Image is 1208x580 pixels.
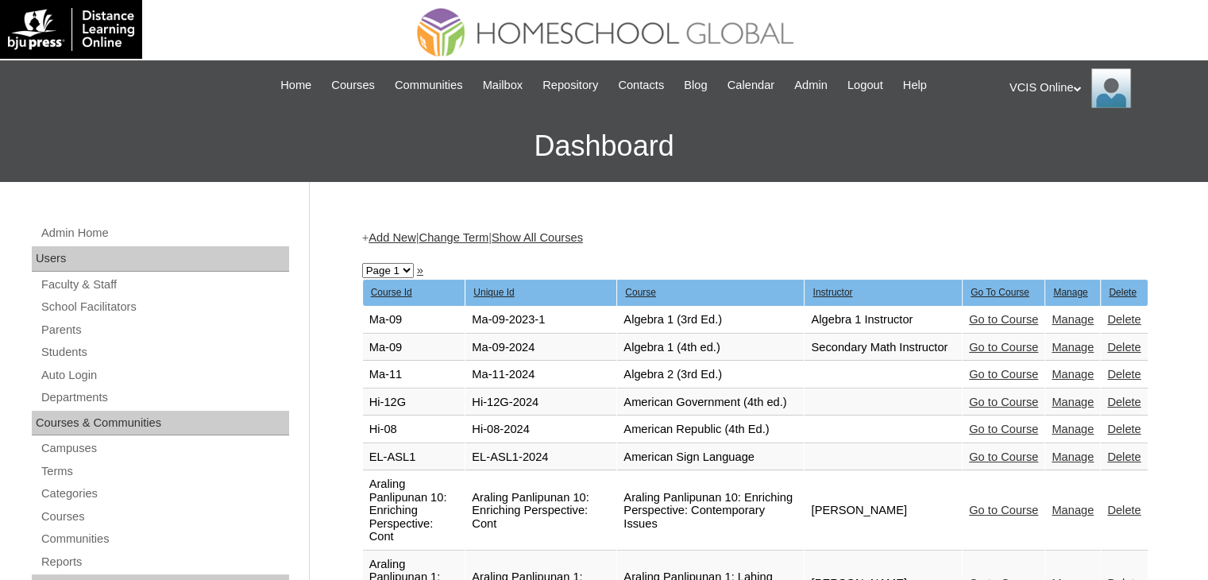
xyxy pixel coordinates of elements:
[363,389,465,416] td: Hi-12G
[1107,450,1140,463] a: Delete
[971,287,1029,298] u: Go To Course
[1052,368,1094,381] a: Manage
[805,334,962,362] td: Secondary Math Instructor
[280,76,311,95] span: Home
[363,416,465,443] td: Hi-08
[465,416,616,443] td: Hi-08-2024
[40,484,289,504] a: Categories
[969,313,1038,326] a: Go to Course
[465,362,616,389] td: Ma-11-2024
[323,76,383,95] a: Courses
[395,76,463,95] span: Communities
[40,552,289,572] a: Reports
[847,76,883,95] span: Logout
[676,76,715,95] a: Blog
[331,76,375,95] span: Courses
[839,76,891,95] a: Logout
[465,444,616,471] td: EL-ASL1-2024
[1052,423,1094,435] a: Manage
[465,471,616,551] td: Araling Panlipunan 10: Enriching Perspective: Cont
[617,444,804,471] td: American Sign Language
[617,471,804,551] td: Araling Panlipunan 10: Enriching Perspective: Contemporary Issues
[465,334,616,362] td: Ma-09-2024
[371,287,412,298] u: Course Id
[805,471,962,551] td: [PERSON_NAME]
[617,362,804,389] td: Algebra 2 (3rd Ed.)
[419,231,488,244] a: Change Term
[8,110,1200,182] h3: Dashboard
[542,76,598,95] span: Repository
[363,362,465,389] td: Ma-11
[812,287,852,298] u: Instructor
[32,411,289,436] div: Courses & Communities
[617,416,804,443] td: American Republic (4th Ed.)
[40,275,289,295] a: Faculty & Staff
[40,223,289,243] a: Admin Home
[40,297,289,317] a: School Facilitators
[1107,368,1140,381] a: Delete
[465,307,616,334] td: Ma-09-2023-1
[363,307,465,334] td: Ma-09
[728,76,774,95] span: Calendar
[40,507,289,527] a: Courses
[969,396,1038,408] a: Go to Course
[40,529,289,549] a: Communities
[903,76,927,95] span: Help
[969,341,1038,354] a: Go to Course
[1052,450,1094,463] a: Manage
[492,231,583,244] a: Show All Courses
[1107,313,1140,326] a: Delete
[720,76,782,95] a: Calendar
[1109,287,1137,298] u: Delete
[387,76,471,95] a: Communities
[969,450,1038,463] a: Go to Course
[1052,396,1094,408] a: Manage
[362,230,1148,246] div: + | |
[1107,396,1140,408] a: Delete
[895,76,935,95] a: Help
[475,76,531,95] a: Mailbox
[32,246,289,272] div: Users
[535,76,606,95] a: Repository
[417,264,423,276] a: »
[363,444,465,471] td: EL-ASL1
[40,365,289,385] a: Auto Login
[363,334,465,362] td: Ma-09
[610,76,672,95] a: Contacts
[1107,341,1140,354] a: Delete
[617,334,804,362] td: Algebra 1 (4th ed.)
[1052,504,1094,516] a: Manage
[618,76,664,95] span: Contacts
[969,504,1038,516] a: Go to Course
[40,462,289,481] a: Terms
[272,76,319,95] a: Home
[1053,287,1087,298] u: Manage
[786,76,836,95] a: Admin
[1107,504,1140,516] a: Delete
[369,231,415,244] a: Add New
[625,287,656,298] u: Course
[1009,68,1192,108] div: VCIS Online
[617,307,804,334] td: Algebra 1 (3rd Ed.)
[684,76,707,95] span: Blog
[40,439,289,458] a: Campuses
[1107,423,1140,435] a: Delete
[617,389,804,416] td: American Government (4th ed.)
[1052,313,1094,326] a: Manage
[40,342,289,362] a: Students
[40,388,289,408] a: Departments
[473,287,514,298] u: Unique Id
[465,389,616,416] td: Hi-12G-2024
[805,307,962,334] td: Algebra 1 Instructor
[969,368,1038,381] a: Go to Course
[1052,341,1094,354] a: Manage
[483,76,523,95] span: Mailbox
[363,471,465,551] td: Araling Panlipunan 10: Enriching Perspective: Cont
[8,8,134,51] img: logo-white.png
[794,76,828,95] span: Admin
[40,320,289,340] a: Parents
[969,423,1038,435] a: Go to Course
[1091,68,1131,108] img: VCIS Online Admin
